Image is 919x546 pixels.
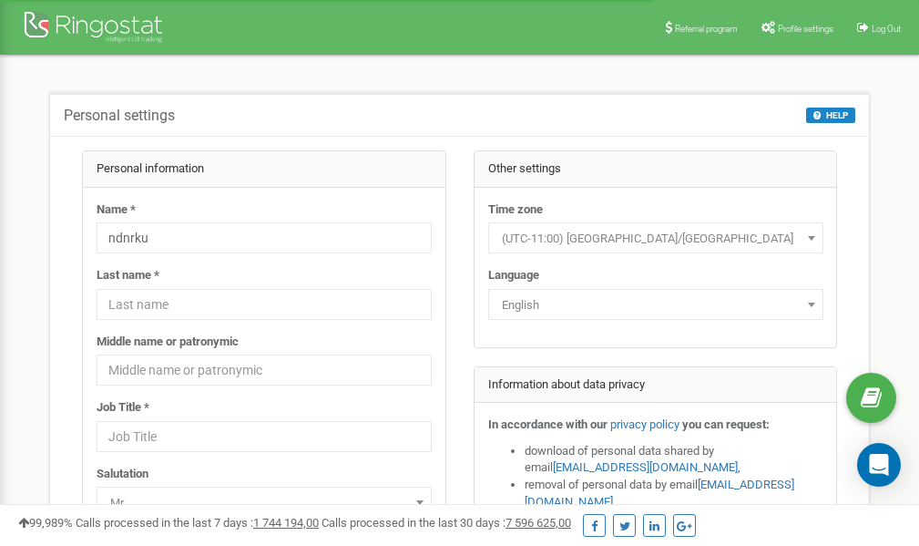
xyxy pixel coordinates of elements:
div: Personal information [83,151,445,188]
a: privacy policy [610,417,679,431]
strong: you can request: [682,417,770,431]
label: Job Title * [97,399,149,417]
a: [EMAIL_ADDRESS][DOMAIN_NAME] [553,460,738,474]
u: 1 744 194,00 [253,516,319,530]
div: Open Intercom Messenger [857,443,901,487]
span: 99,989% [18,516,73,530]
input: Last name [97,289,432,320]
div: Other settings [475,151,837,188]
u: 7 596 625,00 [505,516,571,530]
div: Information about data privacy [475,367,837,404]
label: Middle name or patronymic [97,334,239,351]
li: removal of personal data by email , [525,477,823,510]
span: English [495,293,817,318]
span: (UTC-11:00) Pacific/Midway [488,222,823,253]
input: Job Title [97,421,432,452]
span: Mr. [97,487,432,518]
label: Name * [97,201,136,219]
label: Language [488,267,539,284]
span: Calls processed in the last 30 days : [322,516,571,530]
label: Salutation [97,466,148,483]
span: Log Out [872,24,901,34]
strong: In accordance with our [488,417,608,431]
span: Calls processed in the last 7 days : [76,516,319,530]
label: Last name * [97,267,159,284]
input: Middle name or patronymic [97,355,432,386]
span: Mr. [103,490,425,516]
label: Time zone [488,201,543,219]
button: HELP [806,108,855,123]
li: download of personal data shared by email , [525,443,823,477]
span: Referral program [675,24,738,34]
span: English [488,289,823,320]
span: Profile settings [778,24,833,34]
h5: Personal settings [64,108,175,124]
span: (UTC-11:00) Pacific/Midway [495,226,817,252]
input: Name [97,222,432,253]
